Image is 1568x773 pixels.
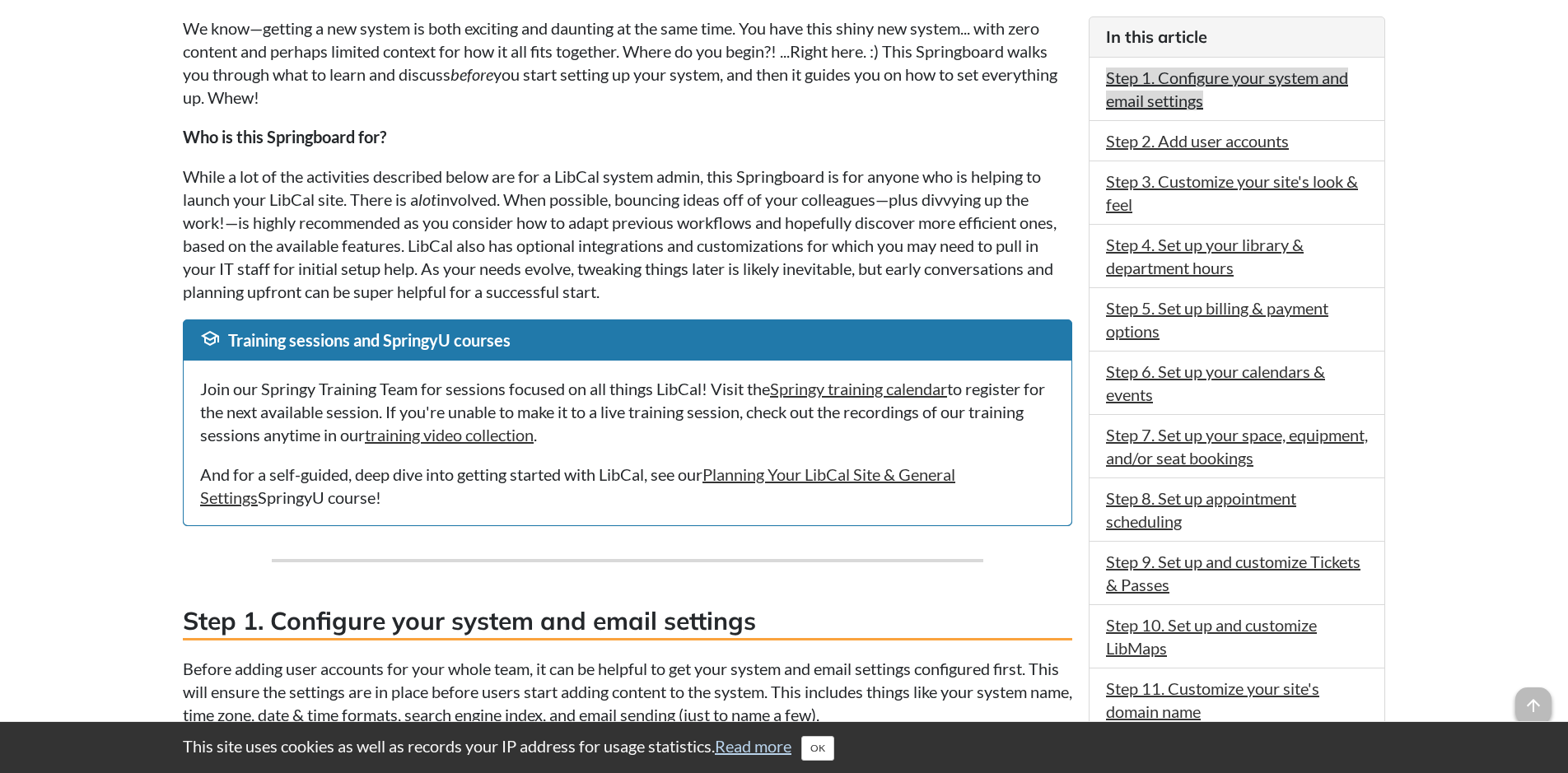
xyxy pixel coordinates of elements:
[1515,687,1552,724] span: arrow_upward
[1106,68,1348,110] a: Step 1. Configure your system and email settings
[183,16,1072,109] p: We know—getting a new system is both exciting and daunting at the same time. You have this shiny ...
[166,734,1402,761] div: This site uses cookies as well as records your IP address for usage statistics.
[200,377,1055,446] p: Join our Springy Training Team for sessions focused on all things LibCal! Visit the to register f...
[715,736,791,756] a: Read more
[1106,235,1304,277] a: Step 4. Set up your library & department hours
[1106,26,1368,49] h3: In this article
[183,657,1072,726] p: Before adding user accounts for your whole team, it can be helpful to get your system and email s...
[1106,615,1317,658] a: Step 10. Set up and customize LibMaps
[200,328,220,348] span: school
[450,64,493,84] em: before
[801,736,834,761] button: Close
[1106,171,1358,214] a: Step 3. Customize your site's look & feel
[1106,488,1296,531] a: Step 8. Set up appointment scheduling
[183,603,1072,640] h3: Step 1. Configure your system and email settings
[1106,552,1360,594] a: Step 9. Set up and customize Tickets & Passes
[1106,298,1328,341] a: Step 5. Set up billing & payment options
[1106,425,1368,468] a: Step 7. Set up your space, equipment, and/or seat bookings
[770,379,947,398] a: Springy training calendar
[183,165,1072,303] p: While a lot of the activities described below are for a LibCal system admin, this Springboard is ...
[1515,689,1552,709] a: arrow_upward
[183,127,386,147] strong: Who is this Springboard for?
[228,330,511,350] span: Training sessions and SpringyU courses
[1106,361,1325,404] a: Step 6. Set up your calendars & events
[1106,131,1289,151] a: Step 2. Add user accounts
[200,463,1055,509] p: And for a self-guided, deep dive into getting started with LibCal, see our SpringyU course!
[418,189,436,209] em: lot
[1106,678,1319,721] a: Step 11. Customize your site's domain name
[365,425,534,445] a: training video collection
